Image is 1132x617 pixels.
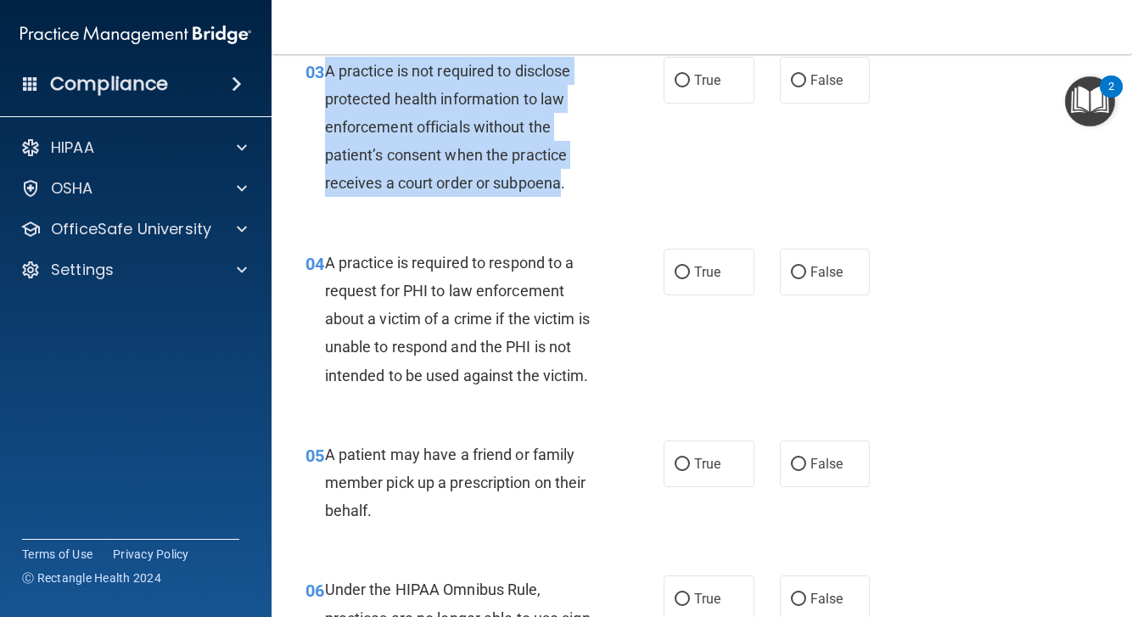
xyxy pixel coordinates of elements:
[305,62,324,82] span: 03
[20,137,247,158] a: HIPAA
[810,456,843,472] span: False
[810,591,843,607] span: False
[51,219,211,239] p: OfficeSafe University
[675,593,690,606] input: True
[791,593,806,606] input: False
[325,446,586,519] span: A patient may have a friend or family member pick up a prescription on their behalf.
[51,178,93,199] p: OSHA
[810,264,843,280] span: False
[1065,76,1115,126] button: Open Resource Center, 2 new notifications
[675,458,690,471] input: True
[791,75,806,87] input: False
[50,72,168,96] h4: Compliance
[694,72,720,88] span: True
[838,508,1112,575] iframe: Drift Widget Chat Controller
[810,72,843,88] span: False
[675,266,690,279] input: True
[694,591,720,607] span: True
[113,546,189,563] a: Privacy Policy
[305,254,324,274] span: 04
[305,446,324,466] span: 05
[325,62,571,193] span: A practice is not required to disclose protected health information to law enforcement officials ...
[20,260,247,280] a: Settings
[675,75,690,87] input: True
[20,178,247,199] a: OSHA
[694,264,720,280] span: True
[325,254,590,384] span: A practice is required to respond to a request for PHI to law enforcement about a victim of a cri...
[791,458,806,471] input: False
[20,18,251,52] img: PMB logo
[305,581,324,601] span: 06
[20,219,247,239] a: OfficeSafe University
[22,546,92,563] a: Terms of Use
[791,266,806,279] input: False
[51,260,114,280] p: Settings
[51,137,94,158] p: HIPAA
[22,569,161,586] span: Ⓒ Rectangle Health 2024
[694,456,720,472] span: True
[1108,87,1114,109] div: 2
